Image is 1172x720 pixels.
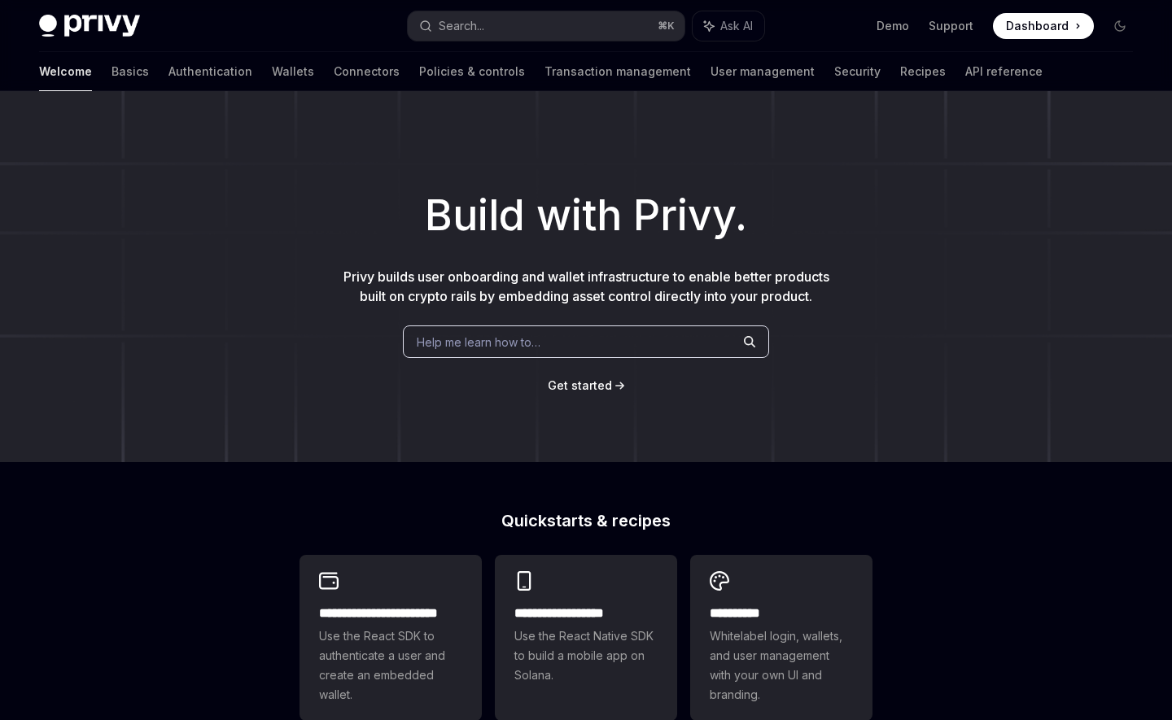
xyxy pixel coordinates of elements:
[168,52,252,91] a: Authentication
[900,52,946,91] a: Recipes
[408,11,684,41] button: Search...⌘K
[658,20,675,33] span: ⌘ K
[39,52,92,91] a: Welcome
[548,378,612,392] span: Get started
[929,18,973,34] a: Support
[514,626,658,685] span: Use the React Native SDK to build a mobile app on Solana.
[965,52,1043,91] a: API reference
[834,52,881,91] a: Security
[877,18,909,34] a: Demo
[548,377,612,394] a: Get started
[272,52,314,91] a: Wallets
[417,334,540,351] span: Help me learn how to…
[993,13,1094,39] a: Dashboard
[419,52,525,91] a: Policies & controls
[112,52,149,91] a: Basics
[720,18,753,34] span: Ask AI
[1107,13,1133,39] button: Toggle dark mode
[1006,18,1069,34] span: Dashboard
[710,626,853,705] span: Whitelabel login, wallets, and user management with your own UI and branding.
[544,52,691,91] a: Transaction management
[39,15,140,37] img: dark logo
[343,268,829,304] span: Privy builds user onboarding and wallet infrastructure to enable better products built on crypto ...
[711,52,815,91] a: User management
[693,11,764,41] button: Ask AI
[300,513,872,529] h2: Quickstarts & recipes
[26,184,1146,247] h1: Build with Privy.
[334,52,400,91] a: Connectors
[319,626,462,705] span: Use the React SDK to authenticate a user and create an embedded wallet.
[439,16,484,36] div: Search...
